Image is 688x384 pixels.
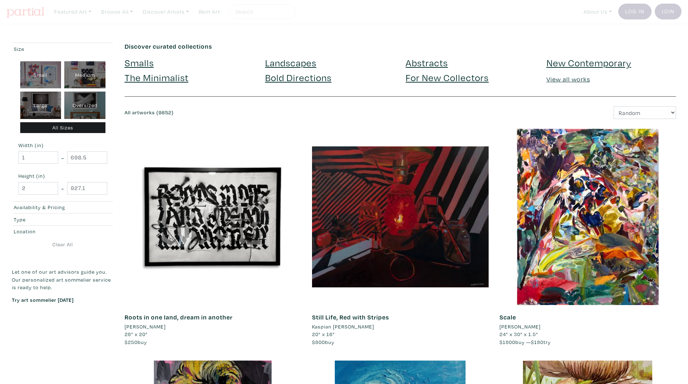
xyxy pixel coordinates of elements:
[12,268,114,291] p: Let one of our art advisors guide you. Our personalized art sommelier service is ready to help.
[14,216,85,224] div: Type
[312,323,374,331] li: Kaspian [PERSON_NAME]
[125,339,147,345] span: buy
[235,7,289,16] input: Search
[64,61,105,89] div: Medium
[61,153,64,163] span: -
[12,43,114,55] button: Size
[499,339,551,345] span: buy — try
[20,61,61,89] div: Small
[14,228,85,235] div: Location
[265,56,316,69] a: Landscapes
[580,4,615,19] a: About Us
[499,313,516,321] a: Scale
[618,4,652,19] a: Log In
[64,92,105,119] div: Oversized
[12,226,114,238] button: Location
[125,339,138,345] span: $250
[655,4,681,19] a: Join
[125,71,189,84] a: The Minimalist
[546,75,590,83] a: View all works
[18,143,107,148] small: Width (in)
[546,56,631,69] a: New Contemporary
[312,339,325,345] span: $800
[12,296,74,303] a: Try art sommelier [DATE]
[12,311,114,326] iframe: Customer reviews powered by Trustpilot
[125,323,166,331] li: [PERSON_NAME]
[125,323,301,331] a: [PERSON_NAME]
[18,173,107,178] small: Height (in)
[125,110,395,116] h6: All artworks (9852)
[499,323,541,331] li: [PERSON_NAME]
[531,339,544,345] span: $180
[312,323,489,331] a: Kaspian [PERSON_NAME]
[406,71,489,84] a: For New Collectors
[14,203,85,211] div: Availability & Pricing
[312,313,389,321] a: Still Life, Red with Stripes
[499,339,515,345] span: $1800
[125,56,154,69] a: Smalls
[14,45,85,53] div: Size
[20,122,106,133] div: All Sizes
[125,331,148,337] span: 28" x 20"
[51,4,95,19] a: Featured Art
[499,331,538,337] span: 24" x 30" x 1.5"
[125,43,676,50] h6: Discover curated collections
[195,4,223,19] a: Rent Art
[12,240,114,248] a: Clear All
[406,56,448,69] a: Abstracts
[265,71,332,84] a: Bold Directions
[125,313,233,321] a: Roots in one land, dream in another
[12,213,114,225] button: Type
[61,184,64,193] span: -
[139,4,192,19] a: Discover Artists
[12,202,114,213] button: Availability & Pricing
[20,92,61,119] div: Large
[499,323,676,331] a: [PERSON_NAME]
[98,4,136,19] a: Browse All
[312,331,335,337] span: 20" x 16"
[312,339,334,345] span: buy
